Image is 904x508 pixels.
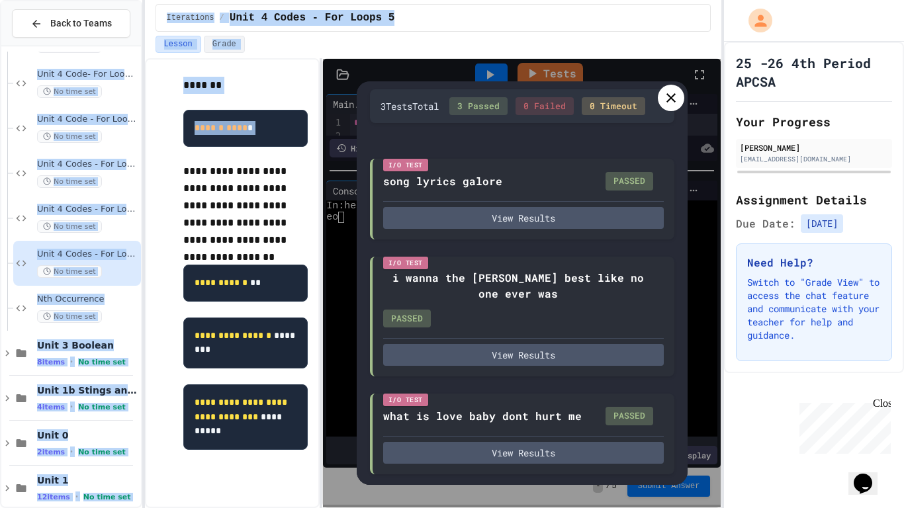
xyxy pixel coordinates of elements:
div: PASSED [383,310,431,328]
span: Unit 4 Codes - For Loops 5 [230,10,395,26]
span: No time set [37,175,102,188]
div: 3 Test s Total [381,99,439,113]
span: 12 items [37,493,70,501]
button: Back to Teams [12,9,130,38]
span: • [75,491,78,502]
span: 4 items [37,403,65,411]
h1: 25 -26 4th Period APCSA [736,54,892,91]
span: Nth Occurrence [37,294,138,305]
div: 0 Timeout [582,97,645,116]
span: Due Date: [736,216,795,232]
div: PASSED [606,407,653,425]
span: No time set [78,403,126,411]
h2: Your Progress [736,112,892,131]
div: I/O Test [383,159,428,171]
span: / [220,13,224,23]
span: No time set [78,358,126,366]
div: 3 Passed [449,97,508,116]
span: Unit 4 Codes - For Loops 3 [37,159,138,170]
p: Switch to "Grade View" to access the chat feature and communicate with your teacher for help and ... [747,276,881,342]
div: My Account [735,5,776,36]
span: • [70,402,73,412]
span: Unit 1 [37,474,138,486]
span: 8 items [37,358,65,366]
span: Unit 4 Code - For Loops 2 [37,114,138,125]
button: View Results [383,207,664,229]
span: 2 items [37,448,65,456]
iframe: chat widget [848,455,891,495]
button: Lesson [156,36,201,53]
div: i wanna the [PERSON_NAME] best like no one ever was [383,270,653,302]
div: [EMAIL_ADDRESS][DOMAIN_NAME] [740,154,888,164]
h3: Need Help? [747,255,881,271]
iframe: chat widget [794,398,891,454]
div: I/O Test [383,394,428,406]
span: Unit 4 Code- For Loops 1 [37,69,138,80]
div: PASSED [606,172,653,190]
h2: Assignment Details [736,190,892,209]
span: Unit 4 Codes - For Loops 5 [37,249,138,260]
span: No time set [37,85,102,98]
div: song lyrics galore [383,173,502,189]
div: what is love baby dont hurt me [383,408,582,424]
span: Iterations [167,13,214,23]
button: Grade [204,36,245,53]
div: 0 Failed [516,97,574,116]
span: • [70,357,73,367]
span: Unit 1b Stings and Objects [37,384,138,396]
span: No time set [78,448,126,456]
span: No time set [37,310,102,323]
span: No time set [37,130,102,143]
button: View Results [383,344,664,366]
div: [PERSON_NAME] [740,142,888,153]
div: Chat with us now!Close [5,5,91,84]
span: [DATE] [801,214,843,233]
span: Unit 4 Codes - For Loops 4 [37,204,138,215]
span: No time set [37,265,102,278]
span: • [70,446,73,457]
span: No time set [83,493,131,501]
span: No time set [37,220,102,233]
button: View Results [383,442,664,464]
span: Back to Teams [50,17,112,30]
div: I/O Test [383,257,428,269]
span: Unit 0 [37,429,138,441]
span: Unit 3 Boolean [37,339,138,351]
